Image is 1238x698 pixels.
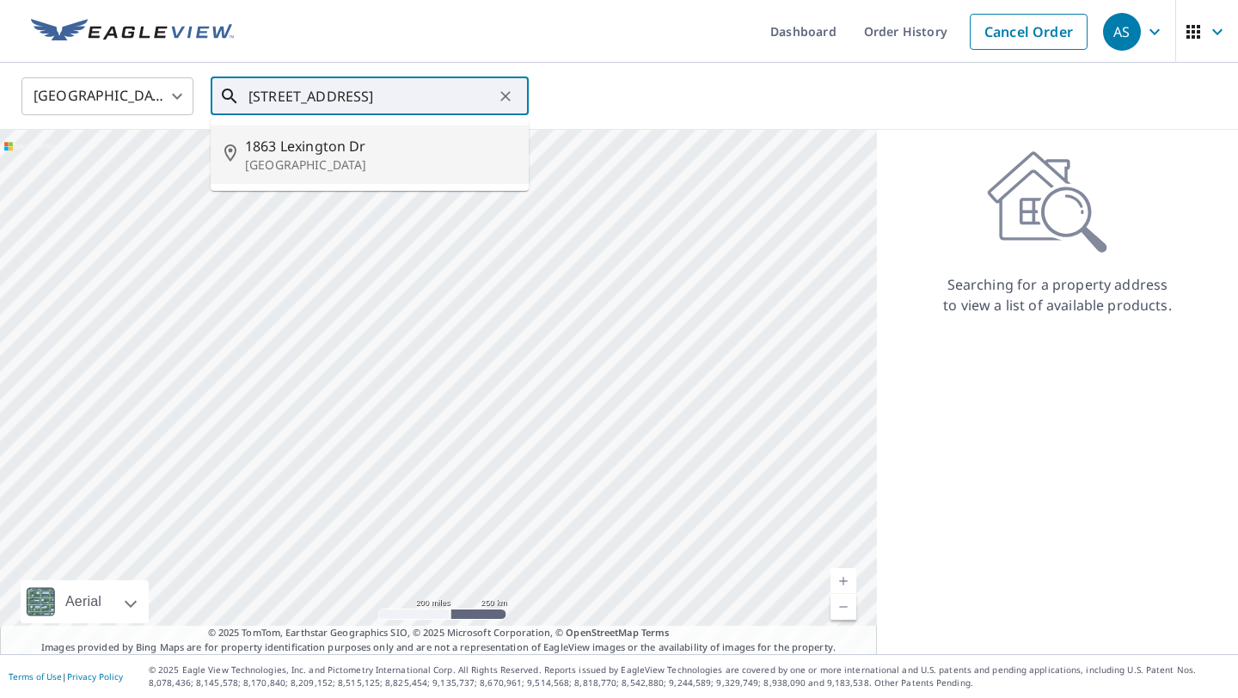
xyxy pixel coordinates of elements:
[641,626,670,639] a: Terms
[1103,13,1141,51] div: AS
[31,19,234,45] img: EV Logo
[970,14,1088,50] a: Cancel Order
[21,580,149,623] div: Aerial
[245,136,515,156] span: 1863 Lexington Dr
[830,594,856,620] a: Current Level 5, Zoom Out
[208,626,670,640] span: © 2025 TomTom, Earthstar Geographics SIO, © 2025 Microsoft Corporation, ©
[21,72,193,120] div: [GEOGRAPHIC_DATA]
[830,568,856,594] a: Current Level 5, Zoom In
[9,671,123,682] p: |
[149,664,1229,689] p: © 2025 Eagle View Technologies, Inc. and Pictometry International Corp. All Rights Reserved. Repo...
[493,84,518,108] button: Clear
[566,626,638,639] a: OpenStreetMap
[248,72,493,120] input: Search by address or latitude-longitude
[245,156,515,174] p: [GEOGRAPHIC_DATA]
[60,580,107,623] div: Aerial
[9,670,62,683] a: Terms of Use
[67,670,123,683] a: Privacy Policy
[942,274,1173,315] p: Searching for a property address to view a list of available products.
